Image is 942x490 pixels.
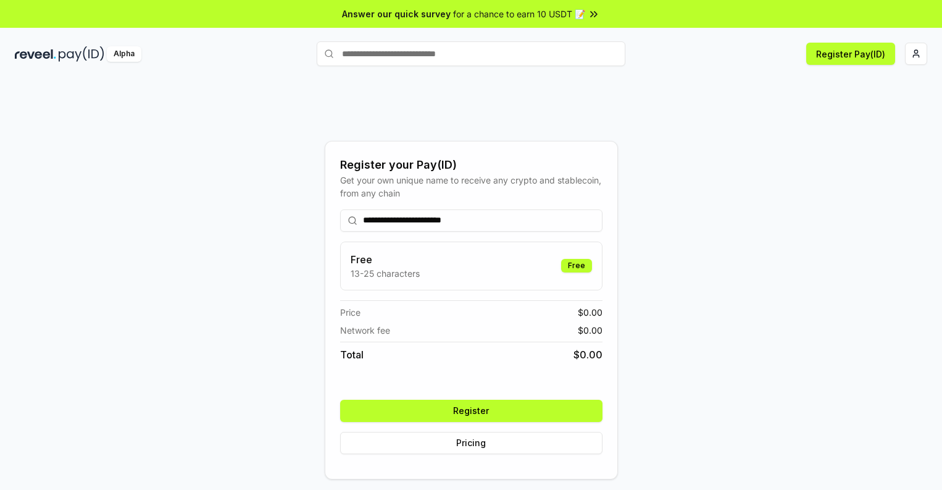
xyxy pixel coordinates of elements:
[340,347,364,362] span: Total
[578,324,602,337] span: $ 0.00
[107,46,141,62] div: Alpha
[351,267,420,280] p: 13-25 characters
[340,432,602,454] button: Pricing
[561,259,592,272] div: Free
[340,156,602,174] div: Register your Pay(ID)
[806,43,895,65] button: Register Pay(ID)
[453,7,585,20] span: for a chance to earn 10 USDT 📝
[59,46,104,62] img: pay_id
[340,306,361,319] span: Price
[340,174,602,200] div: Get your own unique name to receive any crypto and stablecoin, from any chain
[573,347,602,362] span: $ 0.00
[578,306,602,319] span: $ 0.00
[342,7,451,20] span: Answer our quick survey
[15,46,56,62] img: reveel_dark
[340,400,602,422] button: Register
[340,324,390,337] span: Network fee
[351,252,420,267] h3: Free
